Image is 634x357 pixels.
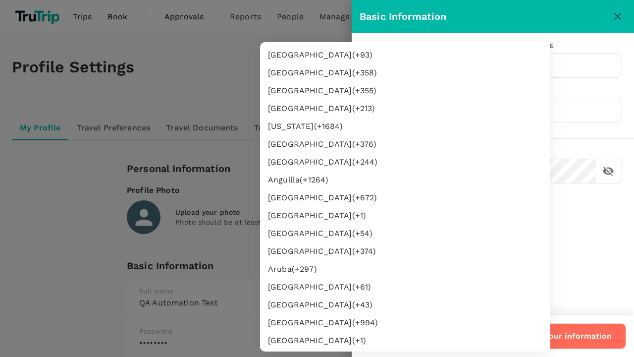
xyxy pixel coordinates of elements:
[260,242,550,260] li: [GEOGRAPHIC_DATA] (+ 374 )
[260,278,550,296] li: [GEOGRAPHIC_DATA] (+ 61 )
[260,135,550,153] li: [GEOGRAPHIC_DATA] (+ 376 )
[260,64,550,82] li: [GEOGRAPHIC_DATA] (+ 358 )
[260,207,550,225] li: [GEOGRAPHIC_DATA] (+ 1 )
[260,332,550,350] li: [GEOGRAPHIC_DATA] (+ 1 )
[260,100,550,118] li: [GEOGRAPHIC_DATA] (+ 213 )
[260,171,550,189] li: Anguilla (+ 1264 )
[260,46,550,64] li: [GEOGRAPHIC_DATA] (+ 93 )
[260,296,550,314] li: [GEOGRAPHIC_DATA] (+ 43 )
[260,118,550,135] li: [US_STATE] (+ 1684 )
[260,260,550,278] li: Aruba (+ 297 )
[260,189,550,207] li: [GEOGRAPHIC_DATA] (+ 672 )
[260,82,550,100] li: [GEOGRAPHIC_DATA] (+ 355 )
[260,314,550,332] li: [GEOGRAPHIC_DATA] (+ 994 )
[260,225,550,242] li: [GEOGRAPHIC_DATA] (+ 54 )
[260,153,550,171] li: [GEOGRAPHIC_DATA] (+ 244 )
